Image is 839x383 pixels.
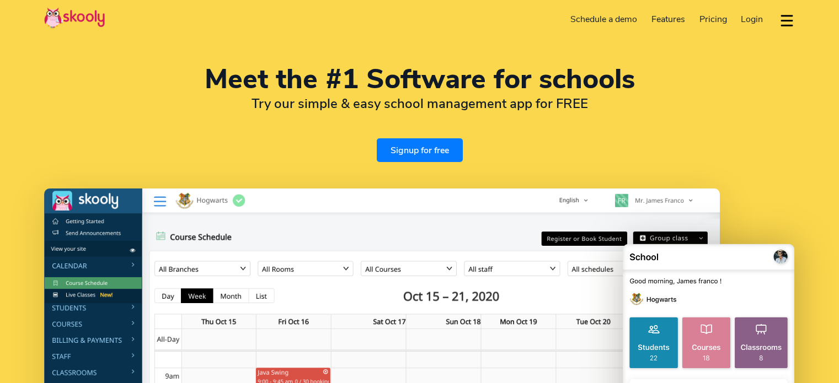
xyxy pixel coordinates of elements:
img: Skooly [44,7,105,29]
h2: Try our simple & easy school management app for FREE [44,95,795,112]
a: Features [644,10,692,28]
h1: Meet the #1 Software for schools [44,66,795,93]
button: dropdown menu [779,8,795,33]
a: Signup for free [377,138,463,162]
a: Pricing [692,10,734,28]
span: Login [741,13,763,25]
span: Pricing [699,13,727,25]
a: Schedule a demo [564,10,645,28]
a: Login [734,10,770,28]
